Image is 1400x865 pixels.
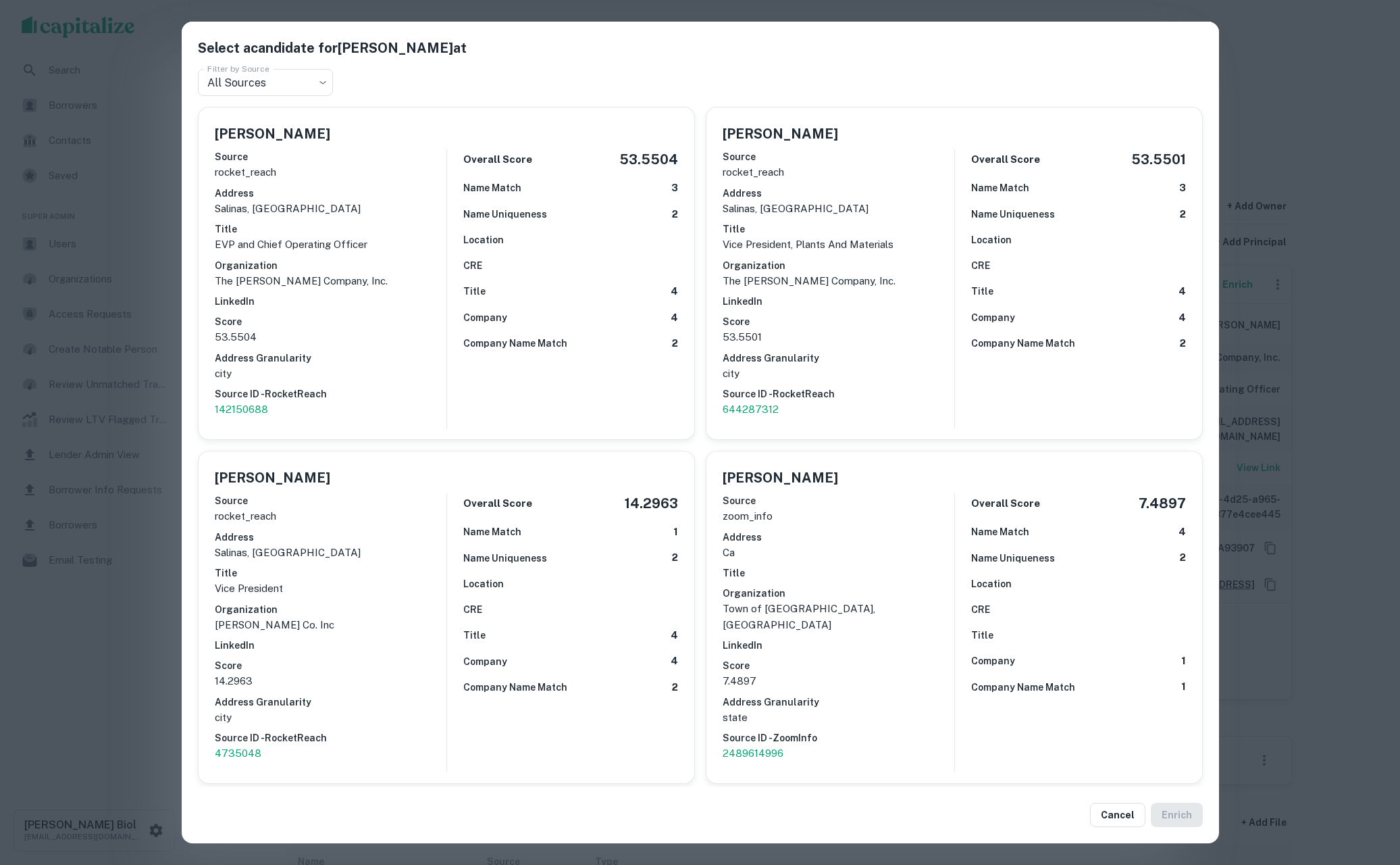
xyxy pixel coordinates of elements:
[971,576,1012,591] h6: Location
[198,69,333,96] div: All Sources
[723,493,954,508] h6: Source
[463,310,507,325] h6: Company
[215,201,446,217] p: salinas, [GEOGRAPHIC_DATA]
[215,351,446,366] h6: Address Granularity
[971,284,993,299] h6: Title
[971,232,1012,247] h6: Location
[1181,653,1186,669] h6: 1
[723,745,954,762] p: 2489614996
[723,237,954,253] p: Vice President, Plants And Materials
[1180,207,1186,222] h6: 2
[723,387,954,401] h6: Source ID - RocketReach
[1090,803,1145,827] button: Cancel
[215,237,446,253] p: EVP and Chief Operating Officer
[723,695,954,710] h6: Address Granularity
[463,602,482,617] h6: CRE
[215,468,330,488] h5: [PERSON_NAME]
[463,284,486,299] h6: Title
[1139,493,1186,514] h5: 7.4897
[463,680,567,695] h6: Company Name Match
[215,149,446,164] h6: Source
[1178,310,1186,326] h6: 4
[463,524,521,539] h6: Name Match
[215,329,446,345] p: 53.5504
[215,124,330,144] h5: [PERSON_NAME]
[1178,524,1186,540] h6: 4
[215,508,446,524] p: rocket_reach
[723,186,954,201] h6: Address
[463,207,547,222] h6: Name Uniqueness
[215,164,446,180] p: rocket_reach
[215,617,446,633] p: [PERSON_NAME] Co. Inc
[671,628,678,643] h6: 4
[971,258,990,273] h6: CRE
[723,124,838,144] h5: [PERSON_NAME]
[1179,180,1186,196] h6: 3
[723,658,954,673] h6: Score
[1181,679,1186,695] h6: 1
[215,602,446,617] h6: Organization
[723,731,954,745] h6: Source ID - ZoomInfo
[215,401,446,418] a: 142150688
[671,284,678,299] h6: 4
[723,710,954,726] p: state
[723,314,954,329] h6: Score
[971,152,1040,168] h6: Overall Score
[463,152,532,168] h6: Overall Score
[215,658,446,673] h6: Score
[215,366,446,382] p: city
[673,524,678,540] h6: 1
[215,566,446,580] h6: Title
[463,628,486,643] h6: Title
[463,551,547,566] h6: Name Uniqueness
[463,496,532,512] h6: Overall Score
[215,314,446,329] h6: Score
[723,149,954,164] h6: Source
[723,294,954,309] h6: LinkedIn
[215,545,446,561] p: salinas, [GEOGRAPHIC_DATA]
[971,207,1055,222] h6: Name Uniqueness
[1180,336,1186,351] h6: 2
[971,524,1029,539] h6: Name Match
[625,493,678,514] h5: 14.2963
[619,149,678,170] h5: 53.5504
[215,493,446,508] h6: Source
[971,180,1029,195] h6: Name Match
[971,680,1075,695] h6: Company Name Match
[723,366,954,382] p: city
[971,602,990,617] h6: CRE
[723,222,954,237] h6: Title
[207,63,269,74] label: Filter by Source
[672,336,678,351] h6: 2
[215,273,446,289] p: The [PERSON_NAME] Company, Inc.
[1332,757,1400,822] iframe: Chat Widget
[1178,284,1186,299] h6: 4
[971,628,993,643] h6: Title
[723,673,954,689] p: 7.4897
[215,580,446,597] p: Vice President
[463,258,482,273] h6: CRE
[723,273,954,289] p: The [PERSON_NAME] Company, Inc.
[723,638,954,653] h6: LinkedIn
[723,601,954,633] p: Town of [GEOGRAPHIC_DATA], [GEOGRAPHIC_DATA]
[971,653,1015,668] h6: Company
[1131,149,1186,170] h5: 53.5501
[672,207,678,222] h6: 2
[723,401,954,418] a: 644287312
[723,545,954,561] p: ca
[671,180,678,196] h6: 3
[215,387,446,401] h6: Source ID - RocketReach
[463,654,507,669] h6: Company
[198,38,1203,58] h5: Select a candidate for [PERSON_NAME] at
[971,551,1055,566] h6: Name Uniqueness
[971,496,1040,512] h6: Overall Score
[215,731,446,745] h6: Source ID - RocketReach
[971,310,1015,325] h6: Company
[723,468,838,488] h5: [PERSON_NAME]
[723,164,954,180] p: rocket_reach
[215,710,446,726] p: city
[215,222,446,237] h6: Title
